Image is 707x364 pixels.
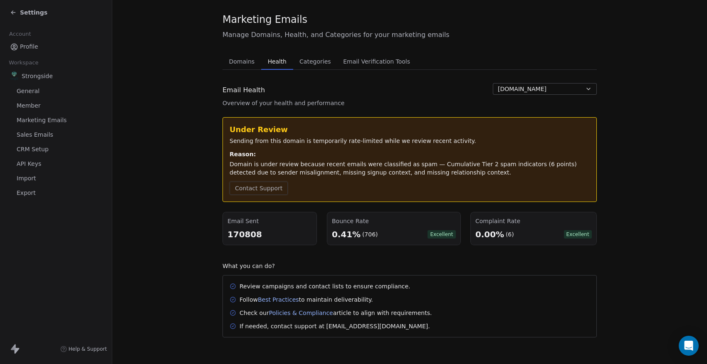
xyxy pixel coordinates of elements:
[7,186,105,200] a: Export
[475,217,592,225] div: Complaint Rate
[428,230,455,239] span: Excellent
[7,157,105,171] a: API Keys
[258,296,299,303] a: Best Practices
[226,56,258,67] span: Domains
[506,230,514,239] div: (6)
[222,85,265,95] span: Email Health
[227,229,312,240] div: 170808
[230,160,590,177] div: Domain is under review because recent emails were classified as spam — Cumulative Tier 2 spam ind...
[240,282,410,290] div: Review campaigns and contact lists to ensure compliance.
[20,42,38,51] span: Profile
[7,143,105,156] a: CRM Setup
[222,30,597,40] span: Manage Domains, Health, and Categories for your marketing emails
[332,229,361,240] div: 0.41%
[230,137,590,145] div: Sending from this domain is temporarily rate-limited while we review recent activity.
[296,56,334,67] span: Categories
[362,230,378,239] div: (706)
[230,124,590,135] div: Under Review
[17,174,36,183] span: Import
[7,84,105,98] a: General
[17,101,41,110] span: Member
[7,40,105,54] a: Profile
[69,346,107,352] span: Help & Support
[240,322,430,330] div: If needed, contact support at [EMAIL_ADDRESS][DOMAIN_NAME].
[5,57,42,69] span: Workspace
[7,172,105,185] a: Import
[230,182,288,195] button: Contact Support
[222,262,597,270] div: What you can do?
[10,72,18,80] img: Logo%20gradient%20V_1.png
[17,189,36,197] span: Export
[60,346,107,352] a: Help & Support
[227,217,312,225] div: Email Sent
[475,229,504,240] div: 0.00%
[5,28,35,40] span: Account
[564,230,592,239] span: Excellent
[222,13,307,26] span: Marketing Emails
[340,56,413,67] span: Email Verification Tools
[10,8,47,17] a: Settings
[7,113,105,127] a: Marketing Emails
[22,72,53,80] span: Strongside
[332,217,456,225] div: Bounce Rate
[240,309,432,317] div: Check our article to align with requirements.
[17,160,41,168] span: API Keys
[7,99,105,113] a: Member
[17,145,49,154] span: CRM Setup
[17,116,67,125] span: Marketing Emails
[498,85,546,93] span: [DOMAIN_NAME]
[265,56,290,67] span: Health
[679,336,699,356] div: Open Intercom Messenger
[222,99,344,107] span: Overview of your health and performance
[269,310,333,316] a: Policies & Compliance
[7,128,105,142] a: Sales Emails
[20,8,47,17] span: Settings
[230,150,590,158] div: Reason:
[240,295,373,304] div: Follow to maintain deliverability.
[17,130,53,139] span: Sales Emails
[17,87,40,96] span: General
